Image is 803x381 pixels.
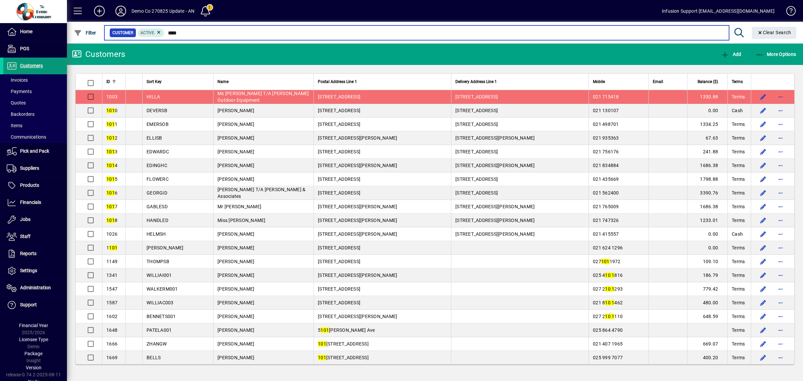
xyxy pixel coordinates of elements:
button: Edit [758,256,769,267]
a: Jobs [3,211,67,228]
span: Terms [732,327,745,333]
span: [PERSON_NAME] [217,341,254,347]
em: 101 [106,135,115,141]
span: 2 [106,135,117,141]
a: Items [3,120,67,131]
em: 101 [318,355,326,360]
span: Terms [732,189,745,196]
span: Balance ($) [698,78,718,85]
span: [STREET_ADDRESS] [455,190,498,196]
span: 021 8 462 [593,300,623,305]
td: 3390.76 [687,186,727,200]
span: HILLA [147,94,160,99]
span: Terms [732,93,745,100]
span: 021 756176 [593,149,619,154]
span: Miss [PERSON_NAME] [217,218,266,223]
em: 10 1 [605,300,614,305]
span: Terms [732,272,745,279]
em: 101 [106,218,115,223]
button: Edit [758,201,769,212]
span: Payments [7,89,32,94]
span: Cash [732,107,743,114]
span: 021 435669 [593,176,619,182]
span: POS [20,46,29,51]
span: [PERSON_NAME] [217,122,254,127]
button: More options [775,311,786,322]
span: [STREET_ADDRESS][PERSON_NAME] [455,135,535,141]
a: Products [3,177,67,194]
span: Terms [732,121,745,128]
span: Staff [20,234,30,239]
span: [PERSON_NAME] [217,286,254,292]
span: Terms [732,203,745,210]
span: [STREET_ADDRESS] [318,259,360,264]
span: Terms [732,354,745,361]
span: 1003 [106,94,117,99]
a: Support [3,297,67,313]
td: 0.00 [687,104,727,118]
span: Terms [732,340,745,347]
button: Add [719,48,743,60]
button: More options [775,352,786,363]
span: 0 [106,108,117,113]
span: ID [106,78,110,85]
span: Backorders [7,111,34,117]
button: More options [775,325,786,335]
a: Financials [3,194,67,211]
span: [STREET_ADDRESS][PERSON_NAME] [318,218,397,223]
td: 241.88 [687,145,727,159]
span: 4 [106,163,117,168]
a: Payments [3,86,67,97]
td: 0.00 [687,241,727,255]
span: 6 [106,190,117,196]
span: Ms [PERSON_NAME] T/A [PERSON_NAME] Outdoor Equipment [217,91,309,103]
button: Edit [758,174,769,184]
td: 1798.88 [687,172,727,186]
span: Terms [732,162,745,169]
a: Pick and Pack [3,143,67,160]
span: Licensee Type [19,337,48,342]
button: Edit [758,187,769,198]
span: [PERSON_NAME] [217,314,254,319]
span: Mobile [593,78,605,85]
button: Edit [758,325,769,335]
button: More options [775,338,786,349]
span: More Options [755,52,796,57]
button: More options [775,146,786,157]
span: Communications [7,134,46,140]
button: More options [775,133,786,143]
span: [PERSON_NAME] [217,259,254,264]
span: 027 2 110 [593,314,623,319]
span: Mr [PERSON_NAME] [217,204,261,209]
span: 1341 [106,273,117,278]
a: Knowledge Base [781,1,795,23]
span: [STREET_ADDRESS] [318,300,360,305]
a: Suppliers [3,160,67,177]
mat-chip: Activation Status: Active [138,28,165,37]
span: Terms [732,78,743,85]
span: [PERSON_NAME] [217,273,254,278]
button: More options [775,270,786,281]
span: 8 [106,218,117,223]
span: 5 [PERSON_NAME] Ave [318,327,375,333]
span: EDWARDC [147,149,169,154]
span: Terms [732,148,745,155]
em: 101 [109,245,117,250]
span: WALKERM001 [147,286,178,292]
span: FLOWERC [147,176,169,182]
span: Home [20,29,32,34]
a: Communications [3,131,67,143]
button: More Options [754,48,798,60]
span: Cash [732,231,743,237]
a: Quotes [3,97,67,108]
button: More options [775,105,786,116]
span: DEVERSB [147,108,167,113]
span: Financial Year [19,323,48,328]
em: 101 [321,327,329,333]
span: [STREET_ADDRESS] [318,190,360,196]
span: 021 562400 [593,190,619,196]
span: 1587 [106,300,117,305]
span: 027 1972 [593,259,621,264]
td: 1233.01 [687,214,727,227]
span: [PERSON_NAME] [217,135,254,141]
